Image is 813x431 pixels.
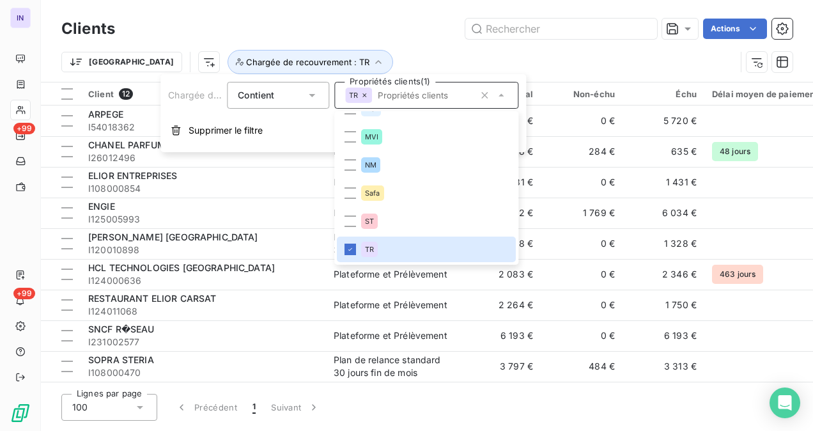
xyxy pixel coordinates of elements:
[703,19,767,39] button: Actions
[541,198,623,228] td: 1 769 €
[712,142,758,161] span: 48 jours
[623,320,704,351] td: 6 193 €
[465,19,657,39] input: Rechercher
[238,90,274,100] span: Contient
[630,89,697,99] div: Échu
[541,320,623,351] td: 0 €
[334,176,447,189] div: Plateforme et Prélèvement
[623,351,704,382] td: 3 313 €
[13,288,35,299] span: +99
[365,133,378,141] span: MVI
[334,268,447,281] div: Plateforme et Prélèvement
[623,259,704,290] td: 2 346 €
[88,109,123,120] span: ARPEGE
[88,213,318,226] span: I125005993
[541,259,623,290] td: 0 €
[119,88,133,100] span: 12
[459,320,541,351] td: 6 193 €
[623,106,704,136] td: 5 720 €
[88,354,154,365] span: SOPRA STERIA
[712,265,763,284] span: 463 jours
[88,139,209,150] span: CHANEL PARFUMS BEAUTE
[541,106,623,136] td: 0 €
[168,90,280,100] span: Chargée de recouvrement
[334,207,447,219] div: Plateforme et Prélèvement
[88,201,115,212] span: ENGIE
[252,401,256,414] span: 1
[365,189,380,197] span: Safa
[10,8,31,28] div: IN
[623,382,704,412] td: 2 514 €
[72,401,88,414] span: 100
[623,198,704,228] td: 6 034 €
[334,329,447,342] div: Plateforme et Prélèvement
[160,116,526,145] button: Supprimer le filtre
[88,152,318,164] span: I26012496
[623,290,704,320] td: 1 750 €
[459,259,541,290] td: 2 083 €
[10,403,31,423] img: Logo LeanPay
[541,167,623,198] td: 0 €
[88,89,114,99] span: Client
[88,293,216,304] span: RESTAURANT ELIOR CARSAT
[88,324,155,334] span: SNCF R�SEAU
[365,161,376,169] span: NM
[88,231,258,242] span: [PERSON_NAME] [GEOGRAPHIC_DATA]
[228,50,393,74] button: Chargée de recouvrement : TR
[61,52,182,72] button: [GEOGRAPHIC_DATA]
[623,228,704,259] td: 1 328 €
[189,124,263,137] span: Supprimer le filtre
[541,382,623,412] td: 466 €
[365,246,374,253] span: TR
[541,290,623,320] td: 0 €
[88,274,318,287] span: I124000636
[334,299,447,311] div: Plateforme et Prélèvement
[623,167,704,198] td: 1 431 €
[88,262,275,273] span: HCL TECHNOLOGIES [GEOGRAPHIC_DATA]
[770,388,800,418] div: Open Intercom Messenger
[541,228,623,259] td: 0 €
[373,90,475,101] input: Propriétés clients
[459,351,541,382] td: 3 797 €
[548,89,615,99] div: Non-échu
[541,136,623,167] td: 284 €
[61,17,115,40] h3: Clients
[365,217,374,225] span: ST
[541,351,623,382] td: 484 €
[167,394,245,421] button: Précédent
[349,91,358,99] span: TR
[88,121,318,134] span: I54018362
[334,354,451,379] div: Plan de relance standard 30 jours fin de mois
[88,170,178,181] span: ELIOR ENTREPRISES
[88,182,318,195] span: I108000854
[88,305,318,318] span: I124011068
[88,244,318,256] span: I120010898
[88,366,318,379] span: I108000470
[263,394,328,421] button: Suivant
[334,231,451,256] div: Plan de relance standard 30 jours fin de mois
[245,394,263,421] button: 1
[459,382,541,412] td: 2 980 €
[88,336,318,349] span: I231002577
[13,123,35,134] span: +99
[459,290,541,320] td: 2 264 €
[623,136,704,167] td: 635 €
[246,57,369,67] span: Chargée de recouvrement : TR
